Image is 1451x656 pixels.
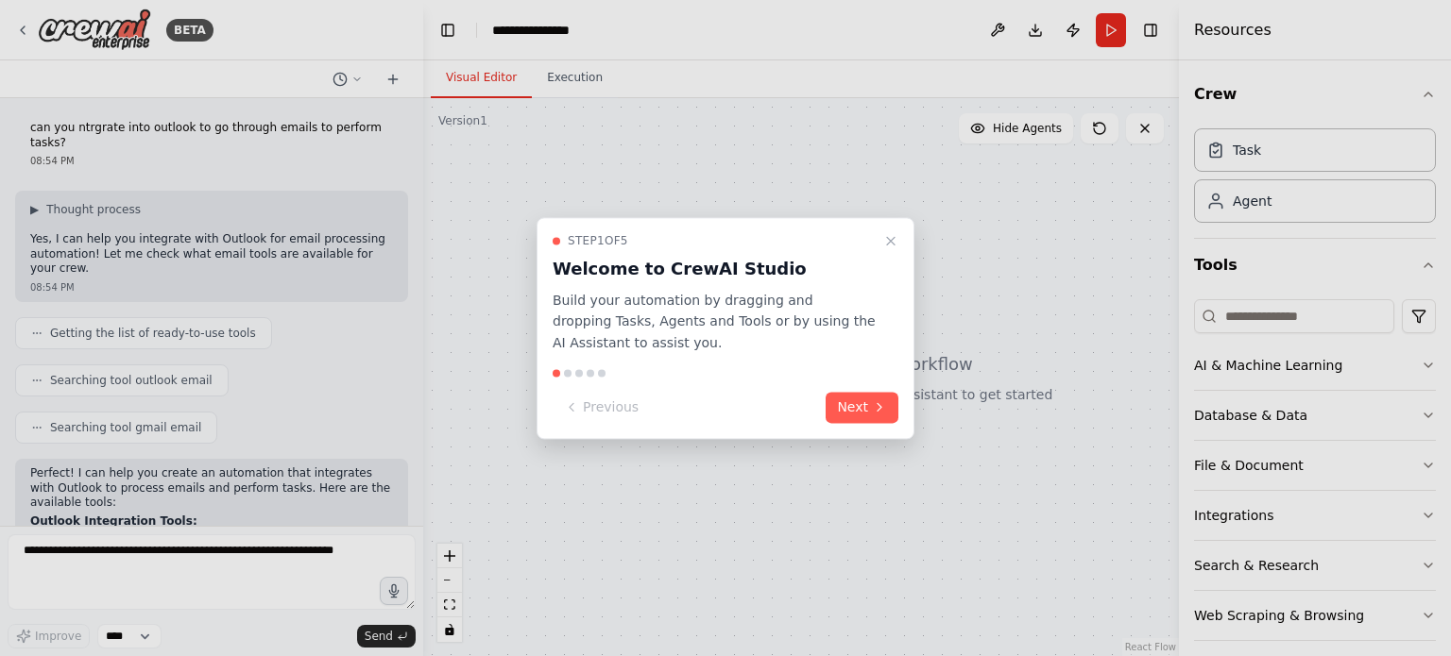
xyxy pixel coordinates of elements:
span: Step 1 of 5 [568,233,628,248]
button: Hide left sidebar [435,17,461,43]
h3: Welcome to CrewAI Studio [553,256,876,282]
button: Previous [553,392,650,423]
button: Next [826,392,898,423]
button: Close walkthrough [879,229,902,252]
p: Build your automation by dragging and dropping Tasks, Agents and Tools or by using the AI Assista... [553,290,876,354]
